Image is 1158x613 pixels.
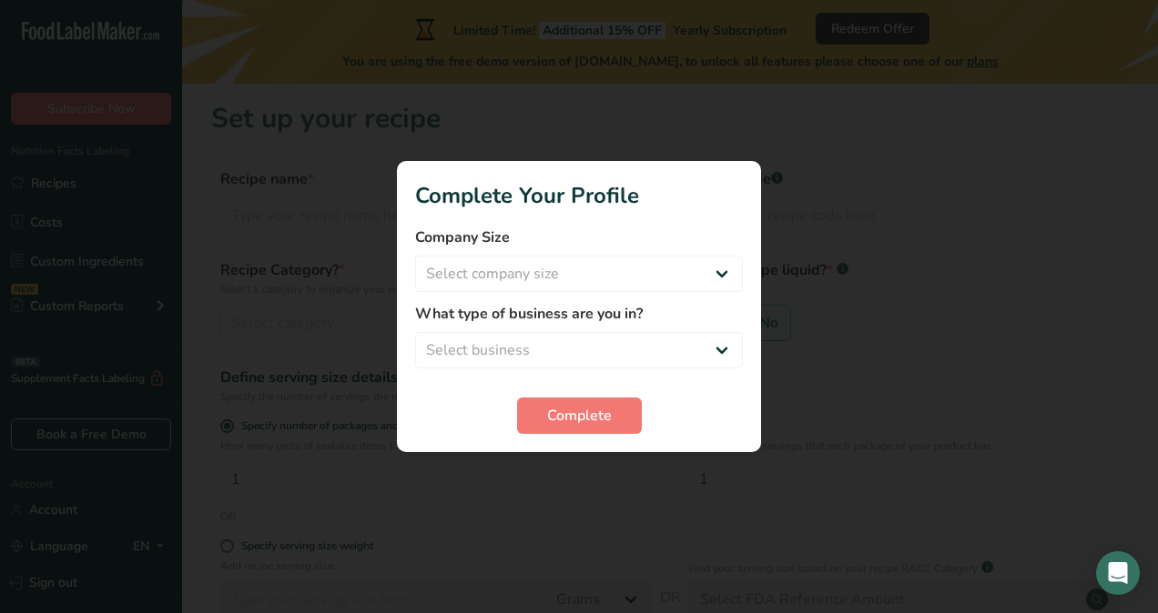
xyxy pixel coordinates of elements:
label: Company Size [415,226,743,248]
div: Open Intercom Messenger [1096,551,1140,595]
span: Complete [547,405,612,427]
h1: Complete Your Profile [415,179,743,212]
button: Complete [517,397,642,434]
label: What type of business are you in? [415,303,743,325]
